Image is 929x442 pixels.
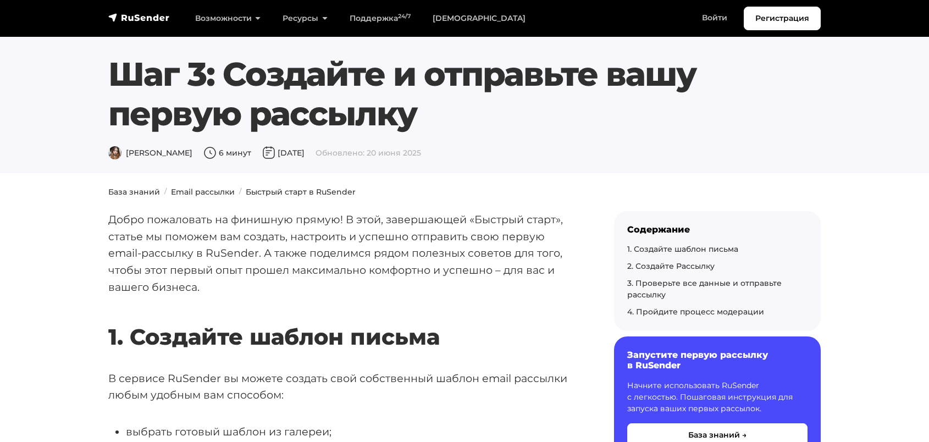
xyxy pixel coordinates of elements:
[108,54,821,134] h1: Шаг 3: Создайте и отправьте вашу первую рассылку
[102,186,827,198] nav: breadcrumb
[108,370,579,404] p: В сервисе RuSender вы можете создать свой собственный шаблон email рассылки любым удобным вам спо...
[272,7,338,30] a: Ресурсы
[262,148,305,158] span: [DATE]
[203,146,217,159] img: Время чтения
[171,187,235,197] a: Email рассылки
[108,187,160,197] a: База знаний
[627,278,782,300] a: 3. Проверьте все данные и отправьте рассылку
[184,7,272,30] a: Возможности
[108,12,170,23] img: RuSender
[339,7,422,30] a: Поддержка24/7
[691,7,738,29] a: Войти
[108,291,579,350] h2: 1. Создайте шаблон письма
[422,7,537,30] a: [DEMOGRAPHIC_DATA]
[627,244,738,254] a: 1. Создайте шаблон письма
[398,13,411,20] sup: 24/7
[246,187,356,197] a: Быстрый старт в RuSender
[627,307,764,317] a: 4. Пройдите процесс модерации
[316,148,421,158] span: Обновлено: 20 июня 2025
[126,423,579,440] li: выбрать готовый шаблон из галереи;
[744,7,821,30] a: Регистрация
[262,146,275,159] img: Дата публикации
[627,224,808,235] div: Содержание
[627,350,808,371] h6: Запустите первую рассылку в RuSender
[627,261,715,271] a: 2. Создайте Рассылку
[108,148,192,158] span: [PERSON_NAME]
[627,380,808,415] p: Начните использовать RuSender с легкостью. Пошаговая инструкция для запуска ваших первых рассылок.
[108,211,579,296] p: Добро пожаловать на финишную прямую! В этой, завершающей «Быстрый старт», статье мы поможем вам с...
[203,148,251,158] span: 6 минут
